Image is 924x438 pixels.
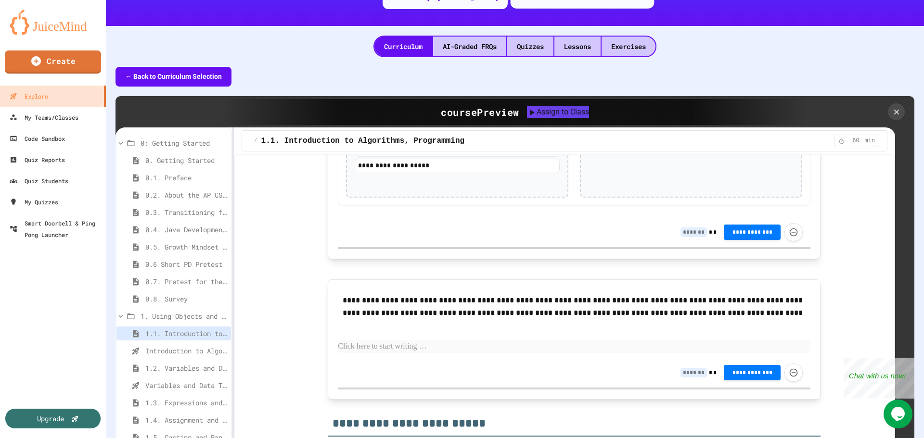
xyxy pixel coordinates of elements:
[10,10,96,35] img: logo-orange.svg
[10,112,78,123] div: My Teams/Classes
[145,225,227,235] span: 0.4. Java Development Environments
[145,242,227,252] span: 0.5. Growth Mindset and Pair Programming
[115,67,231,87] button: ← Back to Curriculum Selection
[145,190,227,200] span: 0.2. About the AP CSA Exam
[145,173,227,183] span: 0.1. Preface
[145,328,227,338] span: 1.1. Introduction to Algorithms, Programming, and Compilers
[374,37,432,56] div: Curriculum
[848,137,863,145] span: 60
[145,380,227,390] span: Variables and Data Types - Quiz
[864,137,875,145] span: min
[441,105,519,119] div: course Preview
[5,50,101,74] a: Create
[527,106,589,118] button: Assign to Class
[10,196,58,208] div: My Quizzes
[145,155,227,165] span: 0. Getting Started
[433,37,506,56] div: AI-Graded FRQs
[10,154,65,165] div: Quiz Reports
[254,137,257,145] span: /
[602,37,655,56] div: Exercises
[145,259,227,269] span: 0.6 Short PD Pretest
[784,223,803,241] button: Force resubmission of student's answer (Admin only)
[145,276,227,287] span: 0.7. Pretest for the AP CSA Exam
[884,400,914,428] iframe: chat widget
[145,363,227,373] span: 1.2. Variables and Data Types
[554,37,601,56] div: Lessons
[145,398,227,408] span: 1.3. Expressions and Output [New]
[10,217,102,240] div: Smart Doorbell & Ping Pong Launcher
[37,413,64,424] div: Upgrade
[10,90,48,102] div: Explore
[10,133,65,144] div: Code Sandbox
[10,175,68,187] div: Quiz Students
[141,138,227,148] span: 0: Getting Started
[145,415,227,425] span: 1.4. Assignment and Input
[141,311,227,321] span: 1. Using Objects and Methods
[145,346,227,356] span: Introduction to Algorithms, Programming, and Compilers
[844,358,914,399] iframe: chat widget
[784,363,803,382] button: Force resubmission of student's answer (Admin only)
[145,294,227,304] span: 0.8. Survey
[507,37,553,56] div: Quizzes
[261,135,534,147] span: 1.1. Introduction to Algorithms, Programming, and Compilers
[145,207,227,217] span: 0.3. Transitioning from AP CSP to AP CSA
